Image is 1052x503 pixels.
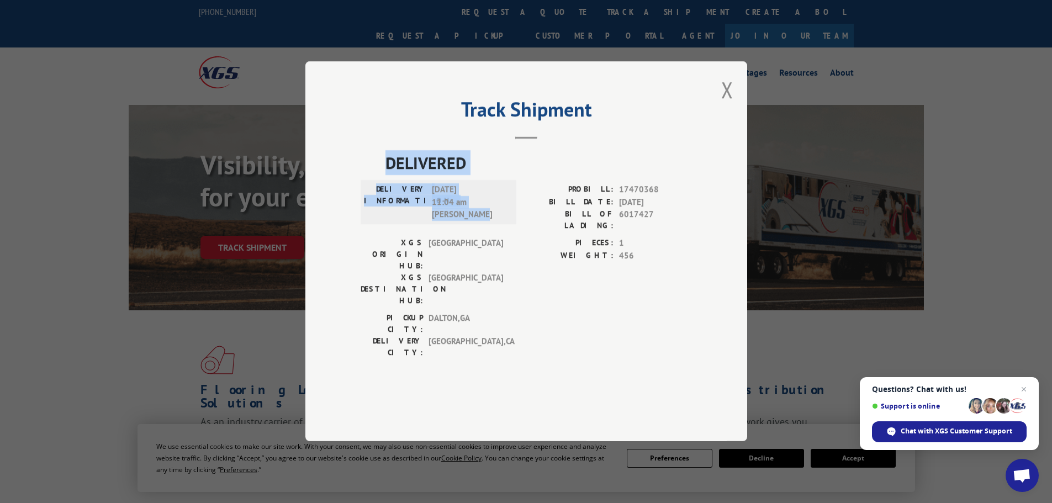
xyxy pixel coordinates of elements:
[429,237,503,272] span: [GEOGRAPHIC_DATA]
[872,421,1027,442] div: Chat with XGS Customer Support
[526,250,614,262] label: WEIGHT:
[361,102,692,123] h2: Track Shipment
[526,196,614,209] label: BILL DATE:
[361,313,423,336] label: PICKUP CITY:
[619,184,692,197] span: 17470368
[526,237,614,250] label: PIECES:
[429,336,503,359] span: [GEOGRAPHIC_DATA] , CA
[361,336,423,359] label: DELIVERY CITY:
[872,402,965,410] span: Support is online
[432,184,506,221] span: [DATE] 11:04 am [PERSON_NAME]
[526,184,614,197] label: PROBILL:
[872,385,1027,394] span: Questions? Chat with us!
[901,426,1012,436] span: Chat with XGS Customer Support
[364,184,426,221] label: DELIVERY INFORMATION:
[619,196,692,209] span: [DATE]
[619,250,692,262] span: 456
[526,209,614,232] label: BILL OF LADING:
[385,151,692,176] span: DELIVERED
[361,272,423,307] label: XGS DESTINATION HUB:
[361,237,423,272] label: XGS ORIGIN HUB:
[721,75,733,104] button: Close modal
[619,209,692,232] span: 6017427
[1017,383,1030,396] span: Close chat
[619,237,692,250] span: 1
[429,272,503,307] span: [GEOGRAPHIC_DATA]
[429,313,503,336] span: DALTON , GA
[1006,459,1039,492] div: Open chat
